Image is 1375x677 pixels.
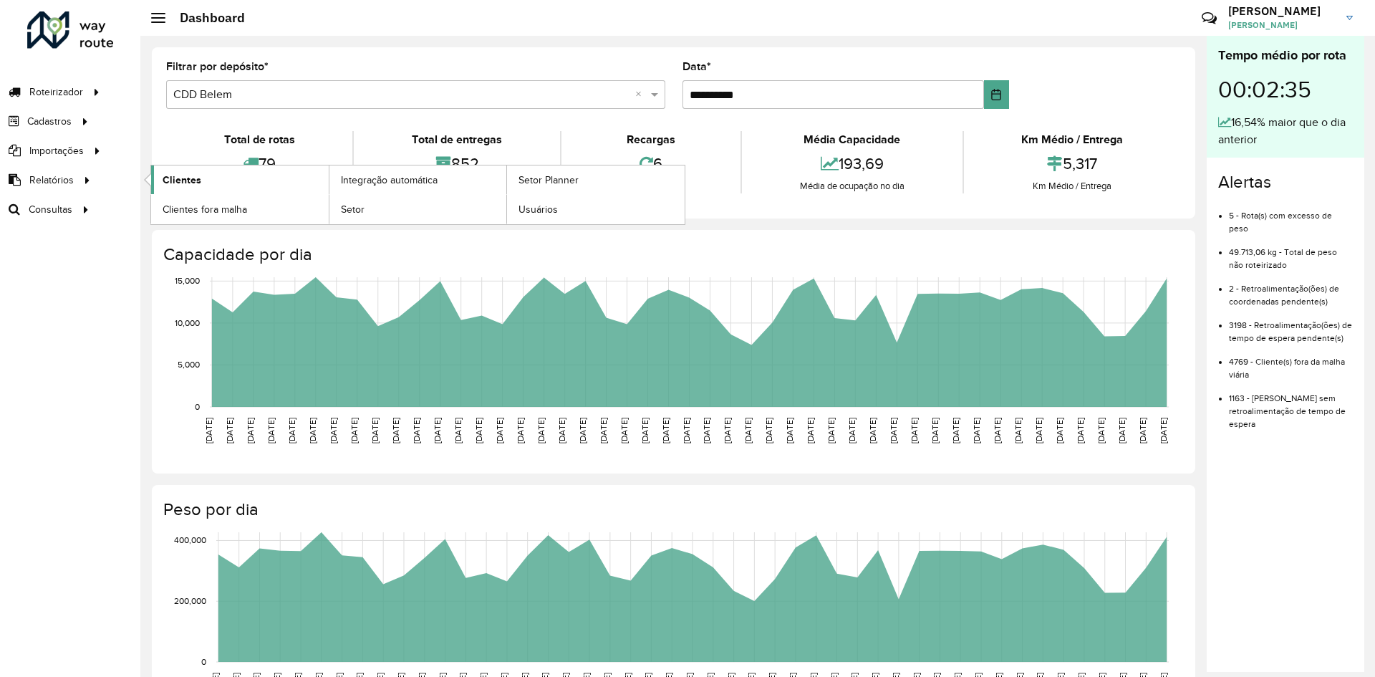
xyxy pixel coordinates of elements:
[1228,4,1336,18] h3: [PERSON_NAME]
[951,418,960,443] text: [DATE]
[1218,114,1353,148] div: 16,54% maior que o dia anterior
[163,202,247,217] span: Clientes fora malha
[968,131,1177,148] div: Km Médio / Entrega
[329,165,507,194] a: Integração automática
[1076,418,1085,443] text: [DATE]
[1138,418,1147,443] text: [DATE]
[764,418,773,443] text: [DATE]
[151,195,329,224] a: Clientes fora malha
[930,418,940,443] text: [DATE]
[889,418,898,443] text: [DATE]
[806,418,815,443] text: [DATE]
[412,418,421,443] text: [DATE]
[349,418,359,443] text: [DATE]
[166,58,269,75] label: Filtrar por depósito
[1229,272,1353,308] li: 2 - Retroalimentação(ões) de coordenadas pendente(s)
[170,131,349,148] div: Total de rotas
[163,499,1181,520] h4: Peso por dia
[204,418,213,443] text: [DATE]
[984,80,1009,109] button: Choose Date
[266,418,276,443] text: [DATE]
[826,418,836,443] text: [DATE]
[847,418,857,443] text: [DATE]
[246,418,255,443] text: [DATE]
[993,418,1002,443] text: [DATE]
[746,148,958,179] div: 193,69
[518,173,579,188] span: Setor Planner
[474,418,483,443] text: [DATE]
[1096,418,1106,443] text: [DATE]
[1228,19,1336,32] span: [PERSON_NAME]
[174,596,206,605] text: 200,000
[165,10,245,26] h2: Dashboard
[1194,3,1225,34] a: Contato Rápido
[170,148,349,179] div: 79
[433,418,442,443] text: [DATE]
[357,131,556,148] div: Total de entregas
[1034,418,1043,443] text: [DATE]
[163,173,201,188] span: Clientes
[1159,418,1168,443] text: [DATE]
[453,418,463,443] text: [DATE]
[746,131,958,148] div: Média Capacidade
[661,418,670,443] text: [DATE]
[743,418,753,443] text: [DATE]
[1229,381,1353,431] li: 1163 - [PERSON_NAME] sem retroalimentação de tempo de espera
[682,58,711,75] label: Data
[174,536,206,545] text: 400,000
[565,148,737,179] div: 6
[308,418,317,443] text: [DATE]
[329,418,338,443] text: [DATE]
[29,202,72,217] span: Consultas
[599,418,608,443] text: [DATE]
[341,202,365,217] span: Setor
[702,418,711,443] text: [DATE]
[518,202,558,217] span: Usuários
[163,244,1181,265] h4: Capacidade por dia
[1055,418,1064,443] text: [DATE]
[910,418,919,443] text: [DATE]
[565,131,737,148] div: Recargas
[391,418,400,443] text: [DATE]
[868,418,877,443] text: [DATE]
[225,418,234,443] text: [DATE]
[968,179,1177,193] div: Km Médio / Entrega
[1229,198,1353,235] li: 5 - Rota(s) com excesso de peso
[29,173,74,188] span: Relatórios
[619,418,629,443] text: [DATE]
[635,86,647,103] span: Clear all
[1218,172,1353,193] h4: Alertas
[195,402,200,411] text: 0
[151,165,329,194] a: Clientes
[785,418,794,443] text: [DATE]
[27,114,72,129] span: Cadastros
[175,276,200,285] text: 15,000
[29,143,84,158] span: Importações
[1218,46,1353,65] div: Tempo médio por rota
[516,418,525,443] text: [DATE]
[640,418,650,443] text: [DATE]
[1013,418,1023,443] text: [DATE]
[29,85,83,100] span: Roteirizador
[329,195,507,224] a: Setor
[723,418,732,443] text: [DATE]
[201,657,206,666] text: 0
[682,418,691,443] text: [DATE]
[746,179,958,193] div: Média de ocupação no dia
[507,195,685,224] a: Usuários
[287,418,296,443] text: [DATE]
[357,148,556,179] div: 852
[1229,235,1353,272] li: 49.713,06 kg - Total de peso não roteirizado
[1218,65,1353,114] div: 00:02:35
[370,418,380,443] text: [DATE]
[557,418,566,443] text: [DATE]
[972,418,981,443] text: [DATE]
[968,148,1177,179] div: 5,317
[495,418,504,443] text: [DATE]
[178,360,200,370] text: 5,000
[1229,308,1353,345] li: 3198 - Retroalimentação(ões) de tempo de espera pendente(s)
[341,173,438,188] span: Integração automática
[1229,345,1353,381] li: 4769 - Cliente(s) fora da malha viária
[507,165,685,194] a: Setor Planner
[578,418,587,443] text: [DATE]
